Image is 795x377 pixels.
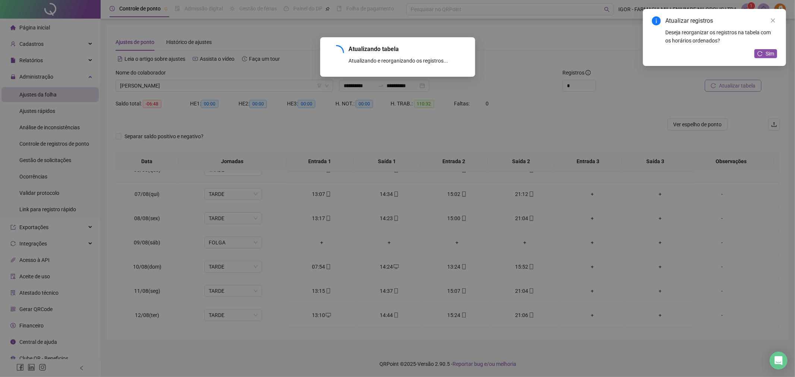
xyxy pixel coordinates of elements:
div: Atualizar registros [665,16,777,25]
span: Sim [766,50,774,58]
span: close [770,18,776,23]
div: Deseja reorganizar os registros na tabela com os horários ordenados? [665,28,777,45]
span: info-circle [652,16,661,25]
div: Atualizando e reorganizando os registros... [348,57,466,65]
span: loading [327,43,346,62]
button: Sim [754,49,777,58]
div: Open Intercom Messenger [770,352,788,370]
a: Close [769,16,777,25]
span: reload [757,51,763,56]
div: Atualizando tabela [348,45,466,54]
